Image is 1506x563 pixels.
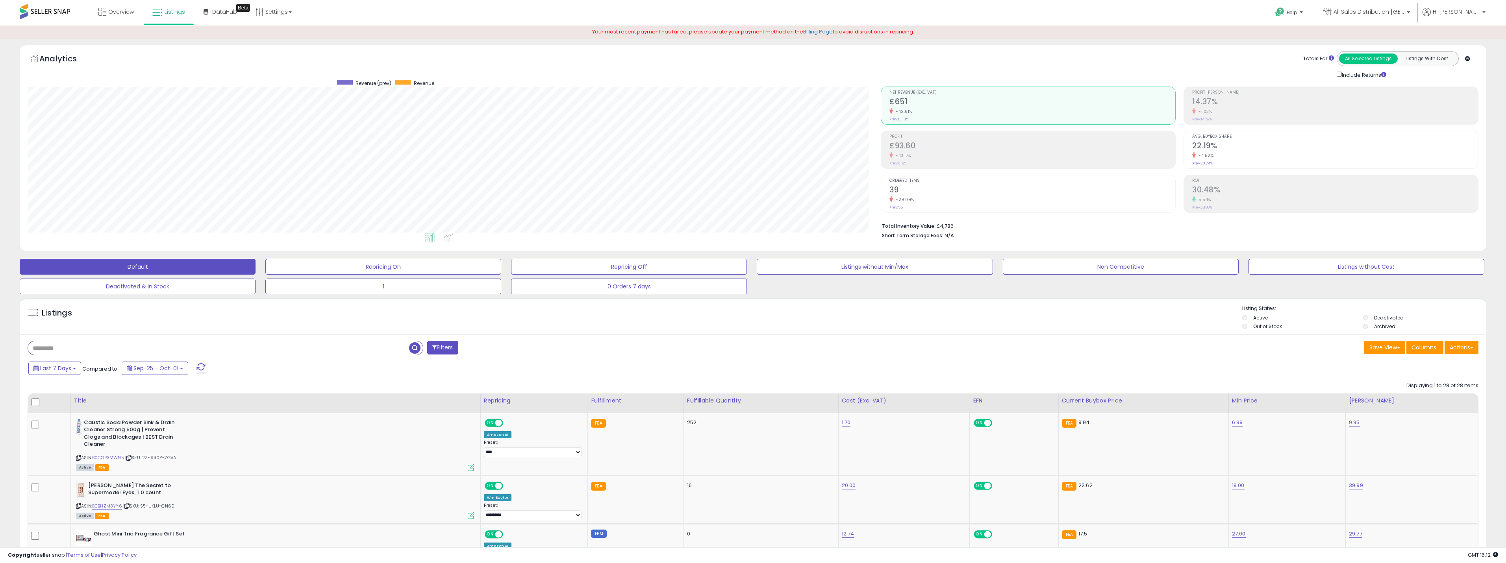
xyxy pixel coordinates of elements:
[502,531,515,538] span: OFF
[1412,343,1436,351] span: Columns
[92,454,124,461] a: B0CGP3MWN5
[485,419,495,426] span: ON
[484,494,512,501] div: Win BuyBox
[484,431,511,438] div: Amazon AI
[1196,153,1213,159] small: -4.52%
[485,482,495,489] span: ON
[1423,8,1486,26] a: Hi [PERSON_NAME]
[1364,341,1405,354] button: Save View
[94,530,189,540] b: Ghost Mini Trio Fragrance Gift Set
[28,362,81,375] button: Last 7 Days
[945,232,954,239] span: N/A
[889,185,1175,196] h2: 39
[974,531,984,538] span: ON
[484,440,582,458] div: Preset:
[889,205,903,210] small: Prev: 55
[265,279,501,294] button: 1
[84,419,180,450] b: Caustic Soda Powder Sink & Drain Cleaner Strong 500g | Prevent Clogs and Blockages | BEST Drain C...
[803,28,833,35] a: Billing Page
[1192,135,1478,139] span: Avg. Buybox Share
[1003,259,1239,275] button: Non Competitive
[1232,419,1243,426] a: 6.99
[757,259,993,275] button: Listings without Min/Max
[1433,8,1480,16] span: Hi [PERSON_NAME]
[842,482,856,489] a: 20.00
[889,97,1175,108] h2: £651
[76,482,86,498] img: 31MXyqmy-5L._SL40_.jpg
[88,482,184,498] b: [PERSON_NAME] The Secret to Supermodel Eyes, 1.0 count
[882,221,1473,230] li: £4,786
[511,259,747,275] button: Repricing Off
[1374,323,1395,330] label: Archived
[687,530,832,537] div: 0
[1062,482,1076,491] small: FBA
[1192,179,1478,183] span: ROI
[42,308,72,319] h5: Listings
[1303,55,1334,63] div: Totals For
[1192,141,1478,152] h2: 22.19%
[1397,54,1456,64] button: Listings With Cost
[40,364,71,372] span: Last 7 Days
[125,454,176,461] span: | SKU: 2Z-930Y-7GVA
[414,80,434,87] span: Revenue
[502,482,515,489] span: OFF
[1468,551,1498,559] span: 2025-10-9 16:12 GMT
[485,531,495,538] span: ON
[265,259,501,275] button: Repricing On
[974,419,984,426] span: ON
[1275,7,1285,17] i: Get Help
[1062,419,1076,428] small: FBA
[893,153,911,159] small: -43.17%
[20,279,256,294] button: Deactivated & In Stock
[1232,397,1342,405] div: Min Price
[1445,341,1478,354] button: Actions
[8,551,37,559] strong: Copyright
[1331,70,1396,79] div: Include Returns
[1232,530,1246,538] a: 27.00
[842,397,967,405] div: Cost (Exc. VAT)
[76,419,474,470] div: ASIN:
[76,464,94,471] span: All listings currently available for purchase on Amazon
[1406,382,1478,389] div: Displaying 1 to 28 of 28 items
[1192,97,1478,108] h2: 14.37%
[76,482,474,519] div: ASIN:
[991,419,1004,426] span: OFF
[511,279,747,294] button: 0 Orders 7 days
[991,531,1004,538] span: OFF
[882,223,935,229] b: Total Inventory Value:
[1232,482,1245,489] a: 19.00
[92,503,122,509] a: B0BHZM3YY6
[991,482,1004,489] span: OFF
[1078,482,1093,489] span: 22.62
[484,397,584,405] div: Repricing
[1196,197,1211,203] small: 5.54%
[1249,259,1484,275] button: Listings without Cost
[133,364,178,372] span: Sep-25 - Oct-01
[1269,1,1311,26] a: Help
[1287,9,1297,16] span: Help
[889,179,1175,183] span: Ordered Items
[1192,161,1213,166] small: Prev: 23.24%
[893,197,914,203] small: -29.09%
[8,552,137,559] div: seller snap | |
[1349,482,1363,489] a: 39.99
[102,551,137,559] a: Privacy Policy
[687,419,832,426] div: 252
[889,90,1175,95] span: Net Revenue (Exc. VAT)
[108,8,134,16] span: Overview
[427,341,458,354] button: Filters
[591,482,606,491] small: FBA
[1078,419,1090,426] span: 9.94
[1253,314,1268,321] label: Active
[1196,109,1212,114] small: -1.03%
[484,503,582,521] div: Preset:
[591,397,680,405] div: Fulfillment
[889,135,1175,139] span: Profit
[687,482,832,489] div: 16
[123,503,174,509] span: | SKU: S5-UKLU-CN60
[356,80,391,87] span: Revenue (prev)
[1253,323,1282,330] label: Out of Stock
[484,543,511,550] div: Amazon AI
[82,365,119,373] span: Compared to:
[1192,205,1212,210] small: Prev: 28.88%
